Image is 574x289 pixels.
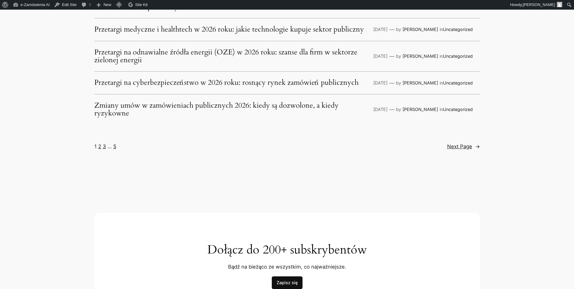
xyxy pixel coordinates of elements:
p: — [389,79,394,87]
p: by [396,80,401,86]
a: 3 [103,143,106,149]
a: [PERSON_NAME] [403,54,438,59]
span: 1 [94,143,97,149]
a: Zapisz się [272,276,303,289]
span: [PERSON_NAME] [523,2,555,7]
a: [DATE] [373,107,387,112]
a: 5 [113,143,116,149]
p: — [389,106,394,113]
p: by [396,26,401,33]
a: Uncategorized [443,80,473,85]
span: Site Kit [135,2,148,7]
p: — [389,26,394,33]
p: by [396,106,401,113]
a: 2 [98,143,101,149]
a: [PERSON_NAME] [403,27,438,32]
a: [DATE] [373,54,387,59]
p: by [396,53,401,60]
span: → [475,143,480,150]
nav: Pagination [94,143,480,150]
span: … [108,143,112,149]
a: [DATE] [373,80,387,85]
a: Przetargi na cyberbezpieczeństwo w 2026 roku: rosnący rynek zamówień publicznych [94,79,359,87]
h2: Dołącz do 200+ subskrybentów [194,243,381,257]
a: Uncategorized [443,54,473,59]
a: Przetargi medyczne i healthtech w 2026 roku: jakie technologie kupuje sektor publiczny [94,26,364,33]
a: [PERSON_NAME] [403,80,438,85]
a: Przetargi na odnawialne źródła energii (OZE) w 2026 roku: szanse dla firm w sektorze zielonej ene... [94,48,368,64]
a: Uncategorized [443,107,473,112]
span: in [440,27,443,32]
a: [DATE] [373,27,387,32]
span: in [440,54,443,59]
p: Bądź na bieżąco ze wszystkim, co najważniejsze. [194,263,381,271]
span: in [440,107,443,112]
a: [PERSON_NAME] [403,107,438,112]
a: Uncategorized [443,27,473,32]
a: Next Page [447,143,480,150]
a: Zmiany umów w zamówieniach publicznych 2026: kiedy są dozwolone, a kiedy ryzykowne [94,102,368,118]
span: in [440,80,443,85]
p: — [389,52,394,60]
